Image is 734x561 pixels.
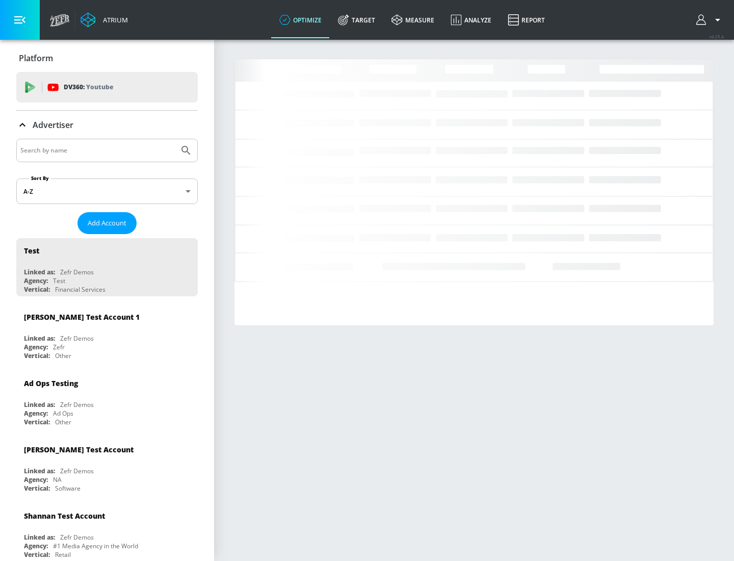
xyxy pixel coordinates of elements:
[24,467,55,475] div: Linked as:
[53,276,65,285] div: Test
[271,2,330,38] a: optimize
[24,418,50,426] div: Vertical:
[383,2,442,38] a: measure
[24,246,39,256] div: Test
[60,533,94,542] div: Zefr Demos
[16,178,198,204] div: A-Z
[24,542,48,550] div: Agency:
[53,542,138,550] div: #1 Media Agency in the World
[24,511,105,521] div: Shannan Test Account
[500,2,553,38] a: Report
[16,238,198,296] div: TestLinked as:Zefr DemosAgency:TestVertical:Financial Services
[330,2,383,38] a: Target
[55,285,106,294] div: Financial Services
[24,445,134,454] div: [PERSON_NAME] Test Account
[16,371,198,429] div: Ad Ops TestingLinked as:Zefr DemosAgency:Ad OpsVertical:Other
[24,378,78,388] div: Ad Ops Testing
[16,111,198,139] div: Advertiser
[53,409,73,418] div: Ad Ops
[16,44,198,72] div: Platform
[24,550,50,559] div: Vertical:
[55,550,71,559] div: Retail
[60,467,94,475] div: Zefr Demos
[16,437,198,495] div: [PERSON_NAME] Test AccountLinked as:Zefr DemosAgency:NAVertical:Software
[24,409,48,418] div: Agency:
[24,312,140,322] div: [PERSON_NAME] Test Account 1
[24,475,48,484] div: Agency:
[16,304,198,363] div: [PERSON_NAME] Test Account 1Linked as:Zefr DemosAgency:ZefrVertical:Other
[55,351,71,360] div: Other
[24,400,55,409] div: Linked as:
[33,119,73,131] p: Advertiser
[19,53,53,64] p: Platform
[60,334,94,343] div: Zefr Demos
[55,418,71,426] div: Other
[24,334,55,343] div: Linked as:
[16,72,198,103] div: DV360: Youtube
[55,484,81,493] div: Software
[24,276,48,285] div: Agency:
[81,12,128,28] a: Atrium
[442,2,500,38] a: Analyze
[88,217,126,229] span: Add Account
[60,400,94,409] div: Zefr Demos
[24,268,55,276] div: Linked as:
[24,343,48,351] div: Agency:
[24,484,50,493] div: Vertical:
[24,351,50,360] div: Vertical:
[20,144,175,157] input: Search by name
[77,212,137,234] button: Add Account
[53,475,62,484] div: NA
[29,175,51,182] label: Sort By
[99,15,128,24] div: Atrium
[64,82,113,93] p: DV360:
[86,82,113,92] p: Youtube
[24,285,50,294] div: Vertical:
[710,34,724,39] span: v 4.25.4
[24,533,55,542] div: Linked as:
[60,268,94,276] div: Zefr Demos
[53,343,65,351] div: Zefr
